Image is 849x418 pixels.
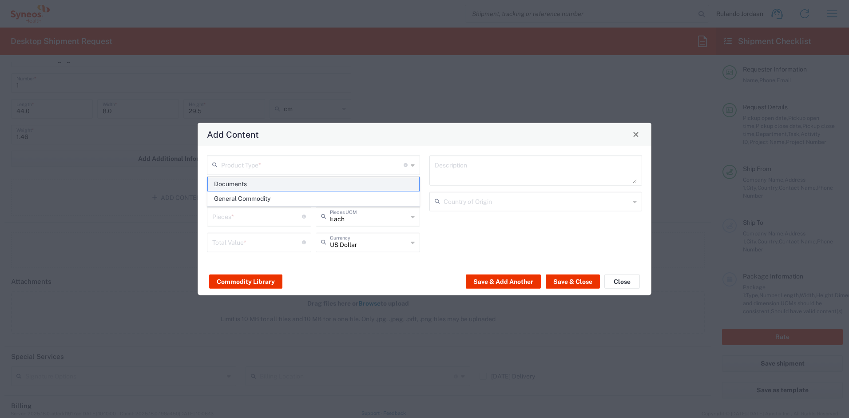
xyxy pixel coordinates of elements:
span: Documents [208,177,419,191]
button: Close [604,275,640,289]
h4: Add Content [207,128,259,141]
button: Commodity Library [209,275,282,289]
button: Save & Close [546,275,600,289]
button: Close [630,128,642,140]
span: General Commodity [208,192,419,206]
button: Save & Add Another [466,275,541,289]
